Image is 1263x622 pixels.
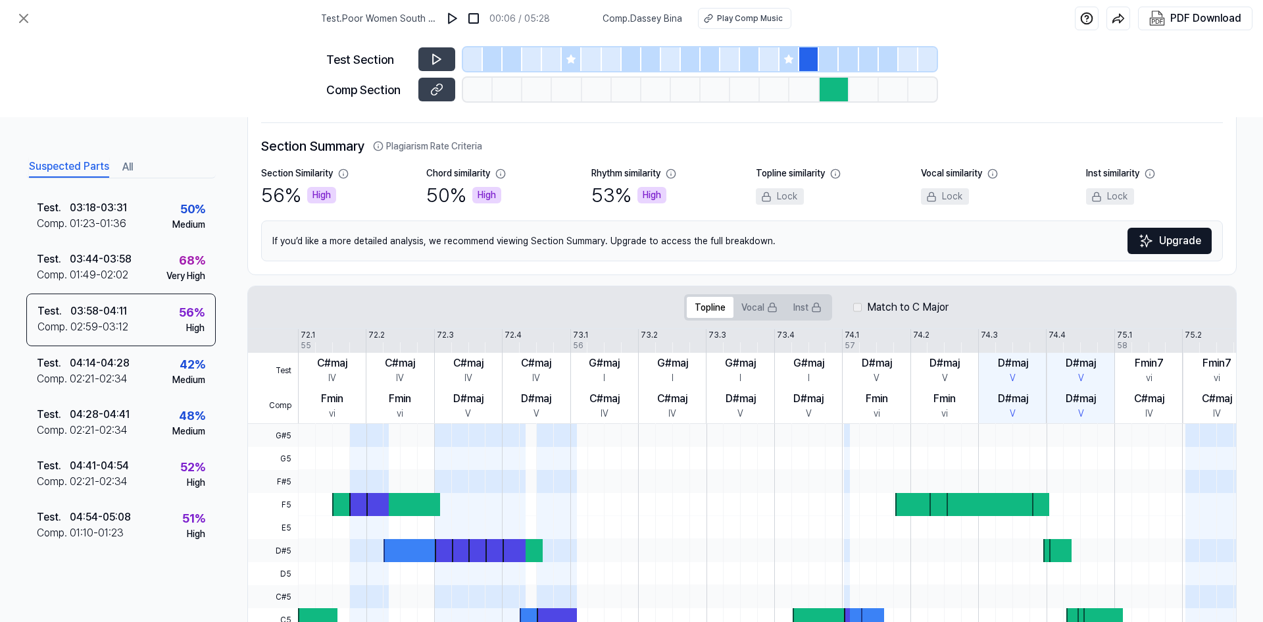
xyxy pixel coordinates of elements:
[37,251,70,267] div: Test .
[777,329,795,341] div: 73.4
[248,388,298,424] span: Comp
[261,167,333,180] div: Section Similarity
[37,525,70,541] div: Comp .
[37,355,70,371] div: Test .
[172,218,205,232] div: Medium
[70,371,128,387] div: 02:21 - 02:34
[321,12,437,26] span: Test . Poor Women South of Paducah MP3
[874,371,879,385] div: V
[37,216,70,232] div: Comp .
[453,391,483,407] div: D#maj
[70,251,132,267] div: 03:44 - 03:58
[708,329,726,341] div: 73.3
[1086,188,1134,205] div: Lock
[603,371,605,385] div: I
[589,391,620,407] div: C#maj
[1202,355,1231,371] div: Fmin7
[1213,407,1221,421] div: IV
[437,329,454,341] div: 72.3
[70,423,128,438] div: 02:21 - 02:34
[261,136,1223,156] h2: Section Summary
[921,188,969,205] div: Lock
[806,407,812,421] div: V
[29,157,109,178] button: Suspected Parts
[166,269,205,283] div: Very High
[248,516,298,539] span: E5
[261,220,1223,261] div: If you’d like a more detailed analysis, we recommend viewing Section Summary. Upgrade to access t...
[472,187,501,203] div: High
[70,407,130,423] div: 04:28 - 04:41
[521,391,551,407] div: D#maj
[248,447,298,470] span: G5
[187,476,205,490] div: High
[426,167,490,180] div: Chord similarity
[397,407,403,421] div: vi
[866,391,888,407] div: Fmin
[37,474,70,490] div: Comp .
[998,355,1028,371] div: D#maj
[426,180,501,210] div: 50 %
[187,527,205,541] div: High
[668,407,676,421] div: IV
[1202,391,1232,407] div: C#maj
[37,303,70,319] div: Test .
[845,329,859,341] div: 74.1
[307,187,336,203] div: High
[808,371,810,385] div: I
[942,371,948,385] div: V
[326,51,410,68] div: Test Section
[1127,228,1212,254] a: SparklesUpgrade
[301,340,311,351] div: 55
[321,391,343,407] div: Fmin
[37,200,70,216] div: Test .
[179,303,205,321] div: 56 %
[725,355,756,371] div: G#maj
[465,407,471,421] div: V
[37,319,70,335] div: Comp .
[657,391,687,407] div: C#maj
[862,355,892,371] div: D#maj
[1010,407,1016,421] div: V
[717,13,783,24] div: Play Comp Music
[301,329,315,341] div: 72.1
[1145,407,1153,421] div: IV
[1138,233,1154,249] img: Sparkles
[70,458,129,474] div: 04:41 - 04:54
[785,297,830,318] button: Inst
[182,509,205,527] div: 51 %
[70,474,128,490] div: 02:21 - 02:34
[874,407,880,421] div: vi
[1080,12,1093,25] img: help
[1049,329,1066,341] div: 74.4
[70,303,127,319] div: 03:58 - 04:11
[373,140,482,153] button: Plagiarism Rate Criteria
[1117,340,1127,351] div: 58
[1134,391,1164,407] div: C#maj
[37,371,70,387] div: Comp .
[941,407,948,421] div: vi
[1078,371,1084,385] div: V
[1170,10,1241,27] div: PDF Download
[756,188,804,205] div: Lock
[1127,228,1212,254] button: Upgrade
[37,458,70,474] div: Test .
[1214,371,1220,385] div: vi
[329,407,335,421] div: vi
[464,371,472,385] div: IV
[248,424,298,447] span: G#5
[396,371,404,385] div: IV
[179,407,205,425] div: 48 %
[172,425,205,438] div: Medium
[248,353,298,388] span: Test
[37,423,70,438] div: Comp .
[929,355,960,371] div: D#maj
[1117,329,1132,341] div: 75.1
[867,299,949,315] label: Match to C Major
[70,267,128,283] div: 01:49 - 02:02
[248,562,298,585] span: D5
[698,8,791,29] button: Play Comp Music
[726,391,756,407] div: D#maj
[1066,391,1096,407] div: D#maj
[672,371,674,385] div: I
